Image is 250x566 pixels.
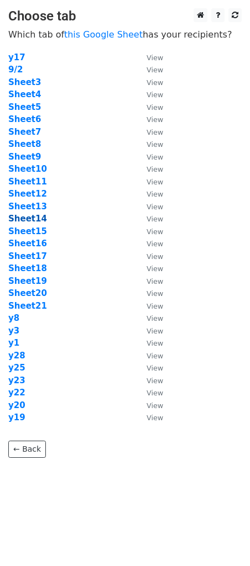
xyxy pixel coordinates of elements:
[8,214,47,224] a: Sheet14
[8,8,242,24] h3: Choose tab
[147,215,163,223] small: View
[195,513,250,566] iframe: Chat Widget
[8,189,47,199] a: Sheet12
[8,441,46,458] a: ← Back
[136,164,163,174] a: View
[136,326,163,336] a: View
[8,226,47,236] strong: Sheet15
[147,377,163,385] small: View
[136,177,163,187] a: View
[136,214,163,224] a: View
[8,326,19,336] strong: y3
[8,288,47,298] a: Sheet20
[8,375,25,385] a: y23
[8,65,23,75] a: 9/2
[136,65,163,75] a: View
[8,351,25,361] a: y28
[8,114,41,124] a: Sheet6
[8,77,41,87] a: Sheet3
[8,177,47,187] a: Sheet11
[136,89,163,99] a: View
[8,388,25,398] a: y22
[8,301,47,311] a: Sheet21
[136,251,163,261] a: View
[136,351,163,361] a: View
[136,189,163,199] a: View
[136,127,163,137] a: View
[136,152,163,162] a: View
[8,127,41,137] strong: Sheet7
[147,103,163,112] small: View
[147,178,163,186] small: View
[8,239,47,248] a: Sheet16
[8,102,41,112] a: Sheet5
[136,388,163,398] a: View
[8,29,242,40] p: Which tab of has your recipients?
[147,115,163,124] small: View
[147,54,163,62] small: View
[8,52,25,62] a: y17
[8,263,47,273] a: Sheet18
[147,389,163,397] small: View
[147,140,163,149] small: View
[136,239,163,248] a: View
[8,313,19,323] a: y8
[136,400,163,410] a: View
[136,114,163,124] a: View
[147,289,163,298] small: View
[147,153,163,161] small: View
[8,363,25,373] strong: y25
[147,401,163,410] small: View
[64,29,143,40] a: this Google Sheet
[147,203,163,211] small: View
[8,202,47,211] a: Sheet13
[147,128,163,136] small: View
[147,414,163,422] small: View
[147,302,163,310] small: View
[8,338,19,348] a: y1
[8,251,47,261] a: Sheet17
[8,89,41,99] a: Sheet4
[136,77,163,87] a: View
[147,352,163,360] small: View
[8,164,47,174] strong: Sheet10
[147,252,163,261] small: View
[8,412,25,422] a: y19
[136,202,163,211] a: View
[8,152,41,162] a: Sheet9
[136,412,163,422] a: View
[136,226,163,236] a: View
[8,276,47,286] a: Sheet19
[147,277,163,285] small: View
[8,400,25,410] a: y20
[136,313,163,323] a: View
[8,139,41,149] a: Sheet8
[147,66,163,74] small: View
[136,139,163,149] a: View
[136,263,163,273] a: View
[136,338,163,348] a: View
[147,314,163,322] small: View
[136,363,163,373] a: View
[136,301,163,311] a: View
[147,165,163,173] small: View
